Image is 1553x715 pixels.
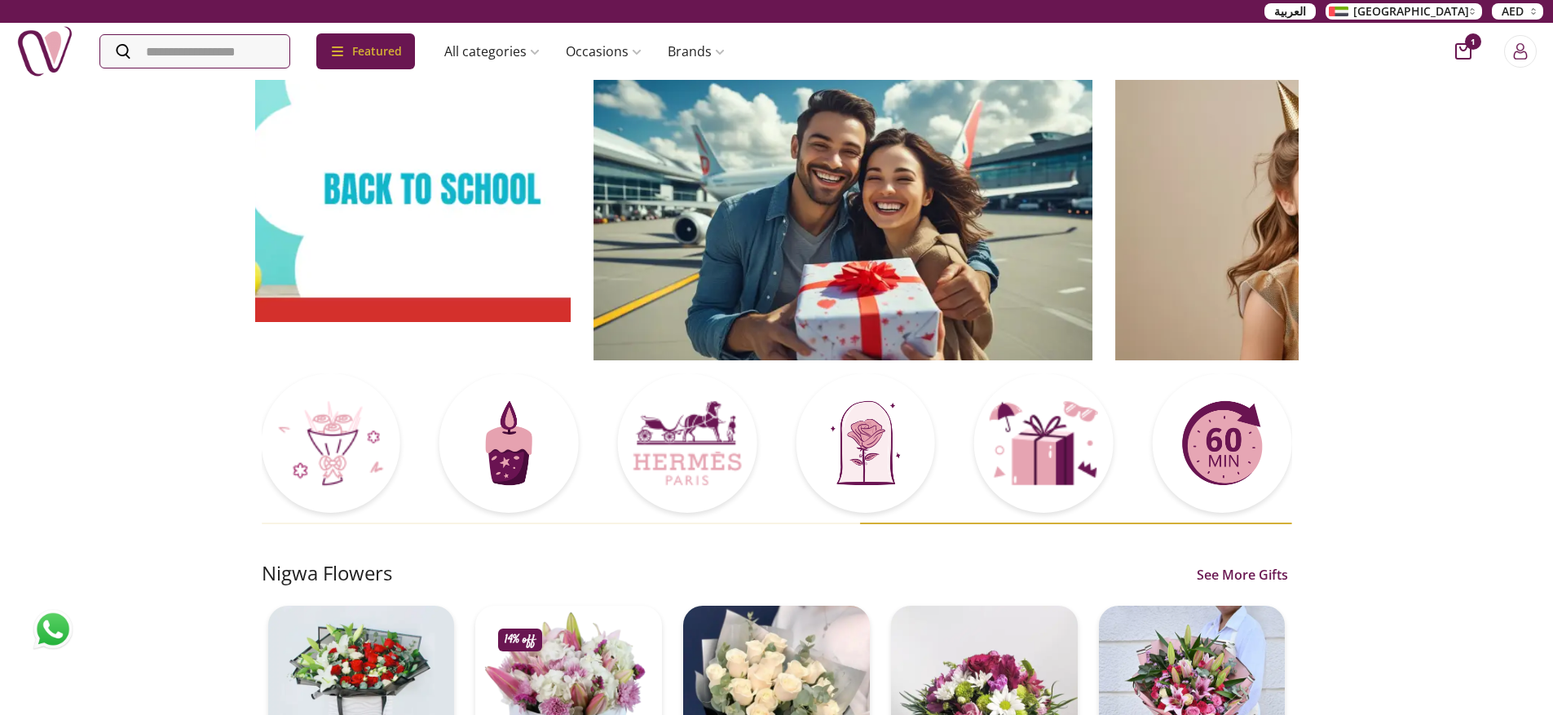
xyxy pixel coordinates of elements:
a: Card Thumbnail [261,373,400,516]
img: Arabic_dztd3n.png [1329,7,1348,16]
span: off [523,632,536,648]
span: [GEOGRAPHIC_DATA] [1353,3,1469,20]
div: Featured [316,33,415,69]
a: Card Thumbnail [1153,373,1292,516]
button: AED [1492,3,1543,20]
span: العربية [1274,3,1306,20]
a: Card Thumbnail [796,373,935,516]
input: Search [100,35,289,68]
span: 1 [1465,33,1481,50]
p: 14% [505,632,536,648]
img: Nigwa-uae-gifts [16,23,73,80]
a: Card Thumbnail [974,373,1114,516]
a: See More Gifts [1193,565,1292,585]
a: Card Thumbnail [439,373,579,516]
a: Brands [655,35,738,68]
span: AED [1502,3,1524,20]
h2: Nigwa Flowers [262,560,392,586]
button: cart-button [1455,43,1471,60]
img: whatsapp [33,609,73,650]
button: [GEOGRAPHIC_DATA] [1326,3,1482,20]
a: Card Thumbnail [618,373,757,516]
a: All categories [431,35,553,68]
a: Occasions [553,35,655,68]
button: Login [1504,35,1537,68]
